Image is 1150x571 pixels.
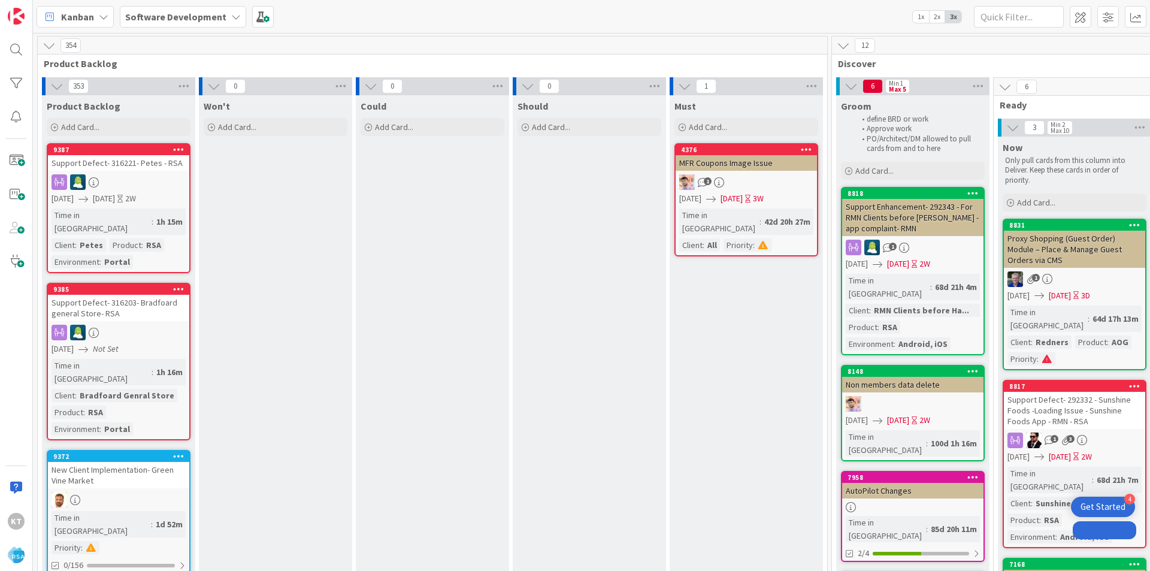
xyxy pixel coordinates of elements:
[1094,473,1142,487] div: 68d 21h 7m
[846,258,868,270] span: [DATE]
[1024,120,1045,135] span: 3
[846,337,894,351] div: Environment
[930,280,932,294] span: :
[52,511,151,537] div: Time in [GEOGRAPHIC_DATA]
[1049,289,1071,302] span: [DATE]
[945,11,961,23] span: 3x
[1092,473,1094,487] span: :
[52,255,99,268] div: Environment
[855,124,983,134] li: Approve work
[1124,494,1135,504] div: 4
[8,513,25,530] div: KT
[1003,141,1022,153] span: Now
[375,122,413,132] span: Add Card...
[52,406,83,419] div: Product
[52,192,74,205] span: [DATE]
[689,122,727,132] span: Add Card...
[70,174,86,190] img: RD
[1007,289,1030,302] span: [DATE]
[143,238,164,252] div: RSA
[93,343,119,354] i: Not Set
[52,541,81,554] div: Priority
[44,58,812,70] span: Product Backlog
[842,188,983,236] div: 8818Support Enhancement- 292343 - For RMN Clients before [PERSON_NAME] - app complaint- RMN
[679,238,703,252] div: Client
[1075,336,1107,349] div: Product
[52,492,67,507] img: AS
[48,492,189,507] div: AS
[110,238,141,252] div: Product
[895,337,951,351] div: Android, iOS
[842,366,983,377] div: 8148
[974,6,1064,28] input: Quick Filter...
[48,144,189,171] div: 9387Support Defect- 316221- Petes - RSA
[1017,197,1055,208] span: Add Card...
[855,165,894,176] span: Add Card...
[1088,312,1090,325] span: :
[52,238,75,252] div: Client
[842,366,983,392] div: 8148Non members data delete
[48,295,189,321] div: Support Defect- 316203- Bradfoard general Store- RSA
[60,38,81,53] span: 354
[1051,435,1058,443] span: 1
[53,146,189,154] div: 9387
[1051,122,1065,128] div: Min 2
[1004,381,1145,429] div: 8817Support Defect- 292332 - Sunshine Foods -Loading Issue - Sunshine Foods App - RMN - RSA
[1007,467,1092,493] div: Time in [GEOGRAPHIC_DATA]
[1004,220,1145,268] div: 8831Proxy Shopping (Guest Order) Module – Place & Manage Guest Orders via CMS
[704,238,720,252] div: All
[1033,497,1101,510] div: Sunshine Foods
[855,134,983,154] li: PO/Architect/DM allowed to pull cards from and to here
[1005,156,1144,185] p: Only pull cards from this column into Deliver. Keep these cards in order of priority.
[1090,312,1142,325] div: 64d 17h 13m
[48,284,189,321] div: 9385Support Defect- 316203- Bradfoard general Store- RSA
[1039,513,1041,527] span: :
[919,414,930,427] div: 2W
[77,238,106,252] div: Petes
[152,215,153,228] span: :
[8,8,25,25] img: Visit kanbanzone.com
[77,389,177,402] div: Bradfoard Genral Store
[1067,435,1075,443] span: 3
[846,321,877,334] div: Product
[125,192,136,205] div: 2W
[52,389,75,402] div: Client
[846,516,926,542] div: Time in [GEOGRAPHIC_DATA]
[153,215,186,228] div: 1h 15m
[1081,451,1092,463] div: 2W
[879,321,900,334] div: RSA
[887,414,909,427] span: [DATE]
[1032,274,1040,282] span: 1
[48,325,189,340] div: RD
[1071,497,1135,517] div: Open Get Started checklist, remaining modules: 4
[68,79,89,93] span: 353
[1049,451,1071,463] span: [DATE]
[1031,497,1033,510] span: :
[1007,513,1039,527] div: Product
[753,192,764,205] div: 3W
[70,325,86,340] img: RD
[1026,433,1042,448] img: AC
[869,304,871,317] span: :
[52,422,99,436] div: Environment
[1057,530,1112,543] div: Android, iOS
[1107,336,1109,349] span: :
[889,86,906,92] div: Max 5
[1081,501,1125,513] div: Get Started
[877,321,879,334] span: :
[1009,560,1145,569] div: 7168
[926,437,928,450] span: :
[1033,336,1072,349] div: Redners
[842,377,983,392] div: Non members data delete
[1009,382,1145,391] div: 8817
[53,452,189,461] div: 9372
[153,518,186,531] div: 1d 52m
[864,240,880,255] img: RD
[1037,352,1039,365] span: :
[53,285,189,294] div: 9385
[1009,221,1145,229] div: 8831
[218,122,256,132] span: Add Card...
[761,215,813,228] div: 42d 20h 27m
[676,144,817,171] div: 4376MFR Coupons Image Issue
[721,192,743,205] span: [DATE]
